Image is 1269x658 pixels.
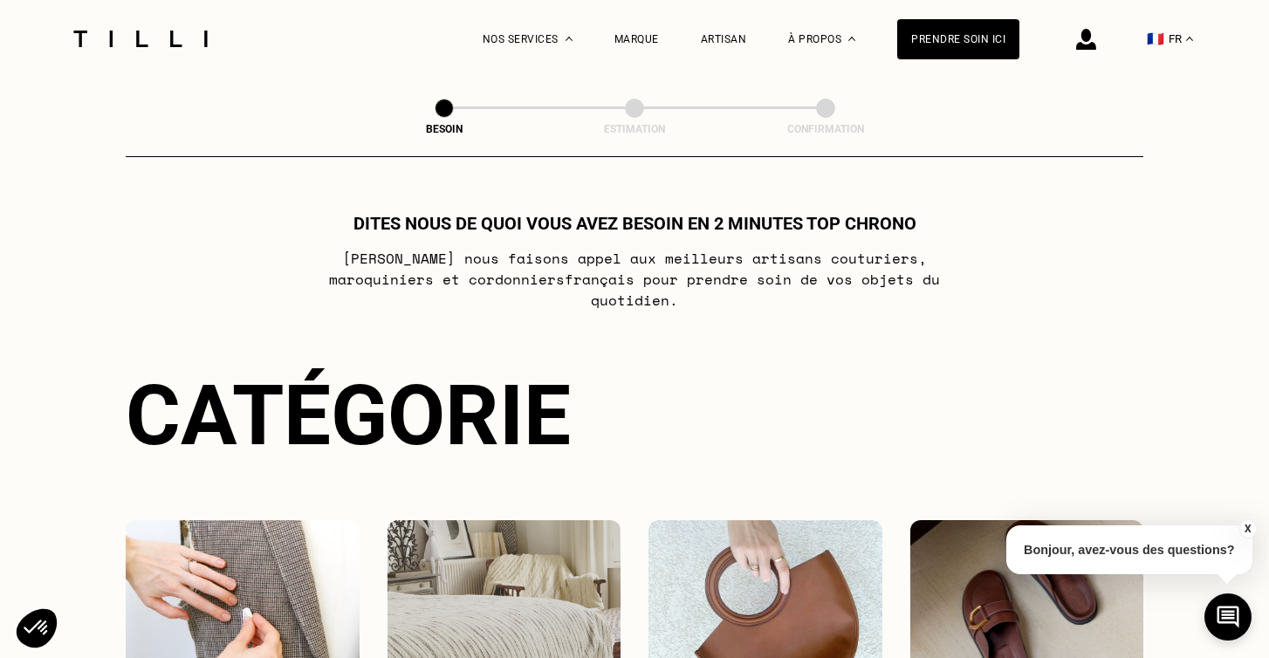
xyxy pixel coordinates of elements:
[1006,525,1252,574] p: Bonjour, avez-vous des questions?
[897,19,1019,59] a: Prendre soin ici
[738,123,913,135] div: Confirmation
[1076,29,1096,50] img: icône connexion
[614,33,659,45] a: Marque
[1186,37,1193,41] img: menu déroulant
[1238,519,1256,538] button: X
[67,31,214,47] img: Logo du service de couturière Tilli
[848,37,855,41] img: Menu déroulant à propos
[126,367,1143,464] div: Catégorie
[701,33,747,45] a: Artisan
[353,213,916,234] h1: Dites nous de quoi vous avez besoin en 2 minutes top chrono
[289,248,981,311] p: [PERSON_NAME] nous faisons appel aux meilleurs artisans couturiers , maroquiniers et cordonniers ...
[357,123,532,135] div: Besoin
[1147,31,1164,47] span: 🇫🇷
[547,123,722,135] div: Estimation
[566,37,573,41] img: Menu déroulant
